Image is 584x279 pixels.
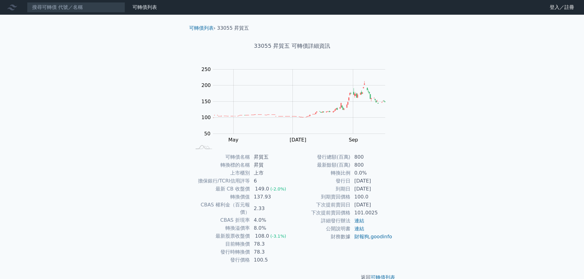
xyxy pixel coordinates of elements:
[192,201,250,216] td: CBAS 權利金（百元報價）
[351,169,393,177] td: 0.0%
[250,201,292,216] td: 2.33
[192,177,250,185] td: 擔保銀行/TCRI信用評等
[250,177,292,185] td: 6
[250,161,292,169] td: 昇貿
[250,248,292,256] td: 78.3
[189,25,214,31] a: 可轉債列表
[292,177,351,185] td: 發行日
[201,115,211,120] tspan: 100
[270,234,286,239] span: (-3.1%)
[351,177,393,185] td: [DATE]
[351,233,393,241] td: ,
[217,25,249,32] li: 33055 昇貿五
[250,224,292,232] td: 8.0%
[250,240,292,248] td: 78.3
[201,99,211,104] tspan: 150
[201,82,211,88] tspan: 200
[201,66,211,72] tspan: 250
[292,201,351,209] td: 下次提前賣回日
[184,42,400,50] h1: 33055 昇貿五 可轉債詳細資訊
[292,161,351,169] td: 最新餘額(百萬)
[189,25,216,32] li: ›
[292,153,351,161] td: 發行總額(百萬)
[192,161,250,169] td: 轉換標的名稱
[192,240,250,248] td: 目前轉換價
[250,193,292,201] td: 137.93
[250,169,292,177] td: 上市
[351,201,393,209] td: [DATE]
[192,185,250,193] td: 最新 CB 收盤價
[192,193,250,201] td: 轉換價值
[292,209,351,217] td: 下次提前賣回價格
[27,2,125,13] input: 搜尋可轉債 代號／名稱
[351,185,393,193] td: [DATE]
[351,209,393,217] td: 101.0025
[254,185,270,193] div: 149.0
[290,137,306,143] tspan: [DATE]
[132,4,157,10] a: 可轉債列表
[192,256,250,264] td: 發行價格
[192,153,250,161] td: 可轉債名稱
[192,169,250,177] td: 上市櫃別
[204,131,210,137] tspan: 50
[545,2,579,12] a: 登入／註冊
[371,234,392,239] a: goodinfo
[292,185,351,193] td: 到期日
[228,137,239,143] tspan: May
[354,226,364,232] a: 連結
[192,232,250,240] td: 最新股票收盤價
[292,217,351,225] td: 詳細發行辦法
[354,234,369,239] a: 財報狗
[192,248,250,256] td: 發行時轉換價
[254,232,270,240] div: 108.0
[292,233,351,241] td: 財務數據
[192,216,250,224] td: CBAS 折現率
[192,224,250,232] td: 轉換溢價率
[270,187,286,191] span: (-2.0%)
[292,193,351,201] td: 到期賣回價格
[292,169,351,177] td: 轉換比例
[198,66,395,155] g: Chart
[250,256,292,264] td: 100.5
[354,218,364,224] a: 連結
[351,161,393,169] td: 800
[250,153,292,161] td: 昇貿五
[250,216,292,224] td: 4.0%
[351,153,393,161] td: 800
[349,137,358,143] tspan: Sep
[351,193,393,201] td: 100.0
[292,225,351,233] td: 公開說明書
